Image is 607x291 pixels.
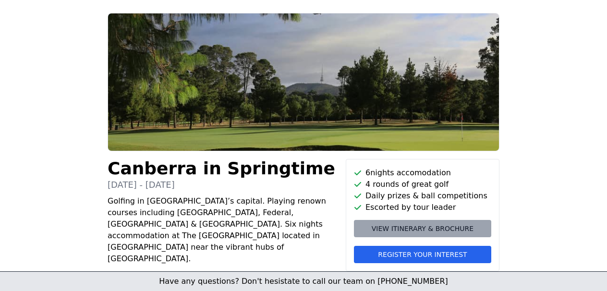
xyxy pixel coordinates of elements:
button: Register your interest [354,246,491,263]
li: 4 rounds of great golf [354,179,491,190]
a: View itinerary & brochure [354,220,491,237]
p: [DATE] - [DATE] [108,178,338,192]
li: Escorted by tour leader [354,202,491,213]
h1: Canberra in Springtime [108,159,338,178]
li: Daily prizes & ball competitions [354,190,491,202]
span: View itinerary & brochure [372,224,473,233]
li: 6 nights accomodation [354,167,491,179]
p: Golfing in [GEOGRAPHIC_DATA]’s capital. Playing renown courses including [GEOGRAPHIC_DATA], Feder... [108,195,338,265]
span: Register your interest [378,250,467,259]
